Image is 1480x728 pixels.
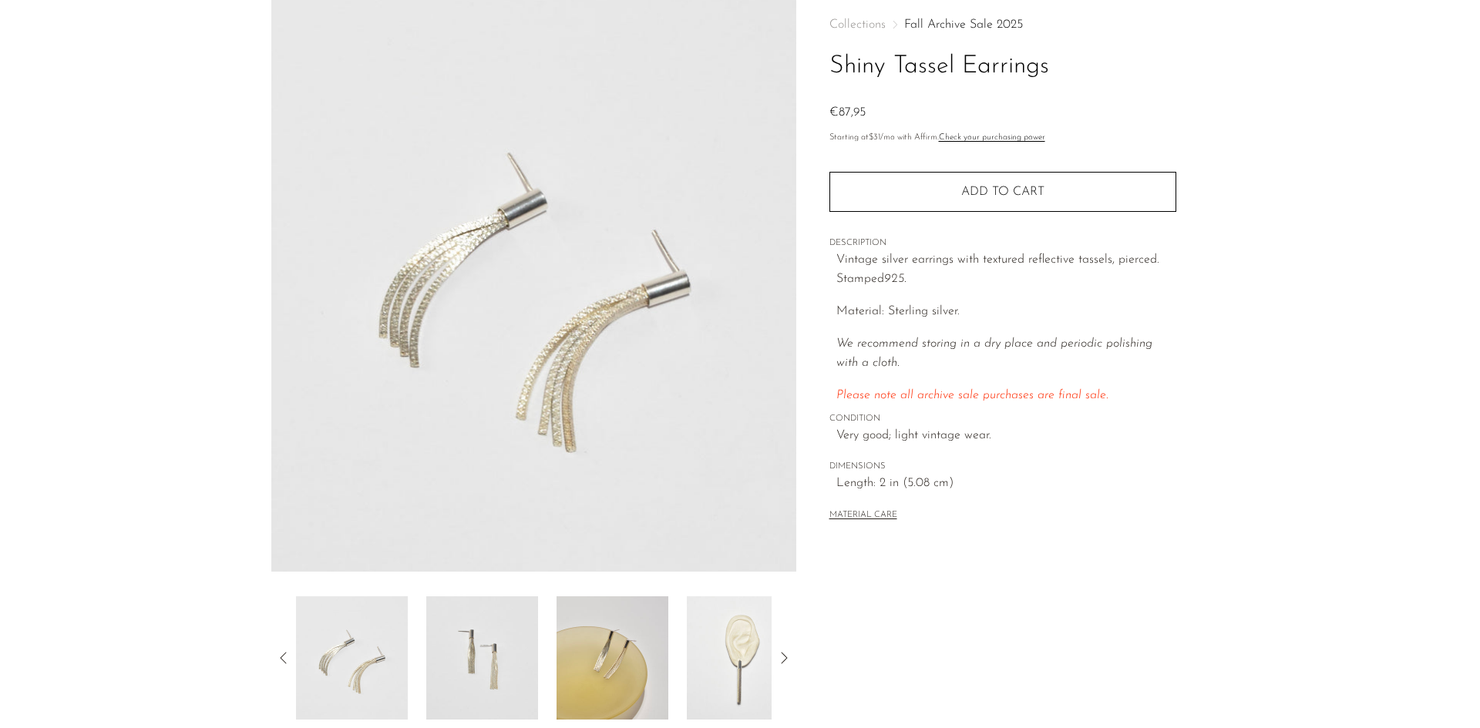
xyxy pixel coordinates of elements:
em: 925. [884,273,906,285]
span: $31 [869,133,880,142]
img: Shiny Tassel Earrings [557,596,668,720]
button: MATERIAL CARE [829,510,897,522]
span: DIMENSIONS [829,460,1176,474]
a: Fall Archive Sale 2025 [904,18,1023,31]
span: Add to cart [961,185,1044,200]
button: Add to cart [829,172,1176,212]
span: DESCRIPTION [829,237,1176,250]
img: Shiny Tassel Earrings [426,596,538,720]
span: Please note all archive sale purchases are final sale. [836,389,1108,401]
span: €87,95 [829,106,866,119]
img: Shiny Tassel Earrings [296,596,408,720]
span: Very good; light vintage wear. [836,426,1176,446]
img: Shiny Tassel Earrings [687,596,799,720]
p: Vintage silver earrings with textured reflective tassels, pierced. Stamped [836,250,1176,290]
span: CONDITION [829,412,1176,426]
a: Check your purchasing power - Learn more about Affirm Financing (opens in modal) [939,133,1045,142]
i: We recommend storing in a dry place and periodic polishing with a cloth. [836,337,1152,370]
h1: Shiny Tassel Earrings [829,47,1176,86]
p: Starting at /mo with Affirm. [829,131,1176,145]
span: Collections [829,18,886,31]
nav: Breadcrumbs [829,18,1176,31]
p: Material: Sterling silver. [836,302,1176,322]
span: Length: 2 in (5.08 cm) [836,474,1176,494]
